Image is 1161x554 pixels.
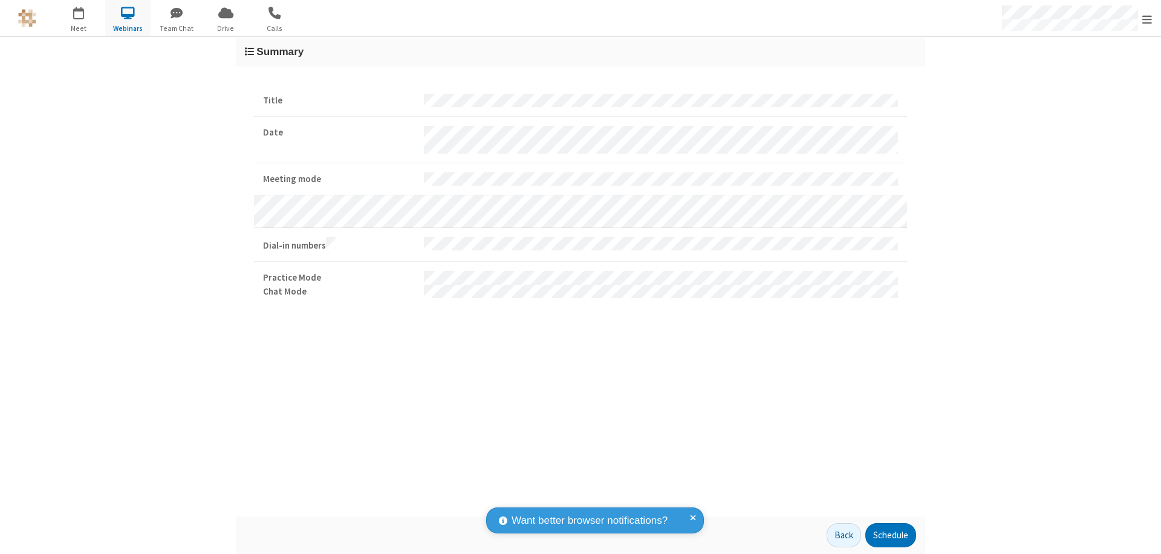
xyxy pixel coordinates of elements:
img: QA Selenium DO NOT DELETE OR CHANGE [18,9,36,27]
strong: Title [263,94,415,108]
strong: Chat Mode [263,285,415,299]
span: Meet [56,23,102,34]
strong: Date [263,126,415,140]
span: Want better browser notifications? [512,513,668,529]
span: Summary [256,45,304,57]
strong: Meeting mode [263,172,415,186]
strong: Dial-in numbers [263,237,415,253]
span: Calls [252,23,298,34]
span: Team Chat [154,23,200,34]
span: Drive [203,23,249,34]
span: Webinars [105,23,151,34]
strong: Practice Mode [263,271,415,285]
button: Schedule [865,523,916,547]
button: Back [827,523,861,547]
